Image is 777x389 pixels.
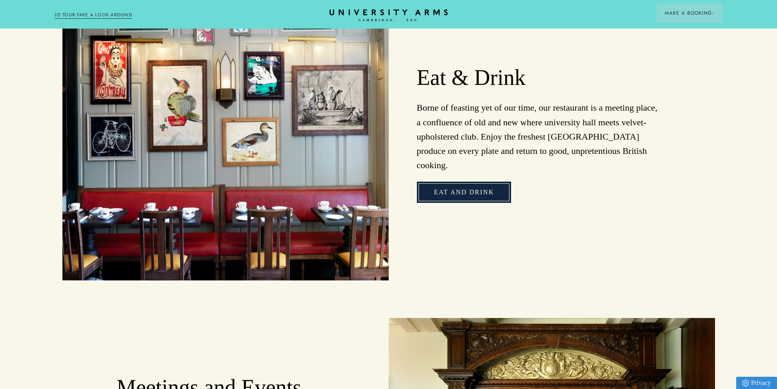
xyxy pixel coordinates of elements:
[742,380,749,387] img: Privacy
[657,3,723,23] button: Make a BookingArrow icon
[712,12,715,15] img: Arrow icon
[417,100,661,172] p: Borne of feasting yet of our time, our restaurant is a meeting place, a confluence of old and new...
[54,11,132,19] a: 3D TOUR:TAKE A LOOK AROUND
[665,9,715,17] span: Make a Booking
[417,64,661,91] h2: Eat & Drink
[330,9,448,22] a: Home
[417,182,511,203] a: Eat and Drink
[736,377,777,389] a: Privacy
